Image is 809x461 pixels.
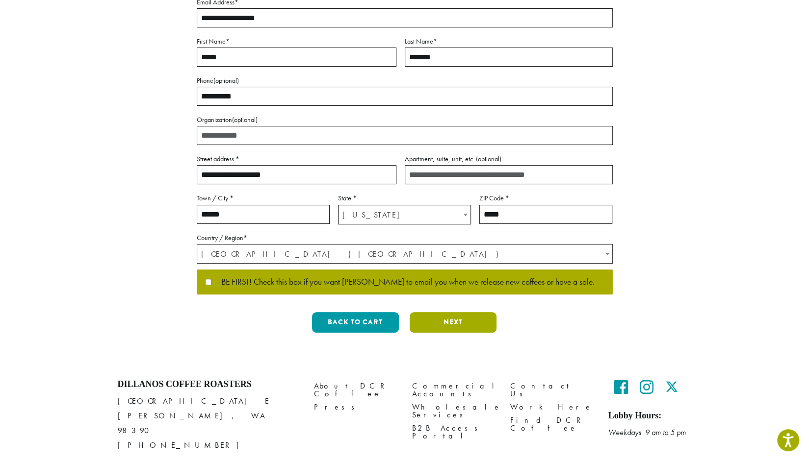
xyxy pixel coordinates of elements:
span: (optional) [232,115,258,124]
button: Back to cart [312,312,399,333]
span: United States (US) [197,244,612,264]
a: Contact Us [510,379,594,400]
span: (optional) [213,76,239,85]
h4: Dillanos Coffee Roasters [118,379,299,390]
span: (optional) [476,154,501,163]
label: Last Name [405,35,613,48]
a: Wholesale Services [412,401,496,422]
label: Town / City [197,192,330,204]
em: Weekdays 9 am to 5 pm [608,427,686,437]
input: BE FIRST! Check this box if you want [PERSON_NAME] to email you when we release new coffees or ha... [205,279,211,285]
span: State [338,205,471,224]
a: Find DCR Coffee [510,414,594,435]
label: First Name [197,35,396,48]
label: State [338,192,471,204]
a: Commercial Accounts [412,379,496,400]
label: Organization [197,114,613,126]
span: Country / Region [197,244,613,264]
button: Next [410,312,496,333]
a: B2B Access Portal [412,422,496,443]
span: Washington [339,205,470,224]
a: Press [314,401,397,414]
label: Street address [197,153,396,165]
span: BE FIRST! Check this box if you want [PERSON_NAME] to email you when we release new coffees or ha... [211,278,595,287]
p: [GEOGRAPHIC_DATA] E [PERSON_NAME], WA 98390 [PHONE_NUMBER] [118,394,299,453]
a: Work Here [510,401,594,414]
label: Apartment, suite, unit, etc. [405,153,613,165]
label: ZIP Code [479,192,612,204]
h5: Lobby Hours: [608,411,692,421]
a: About DCR Coffee [314,379,397,400]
